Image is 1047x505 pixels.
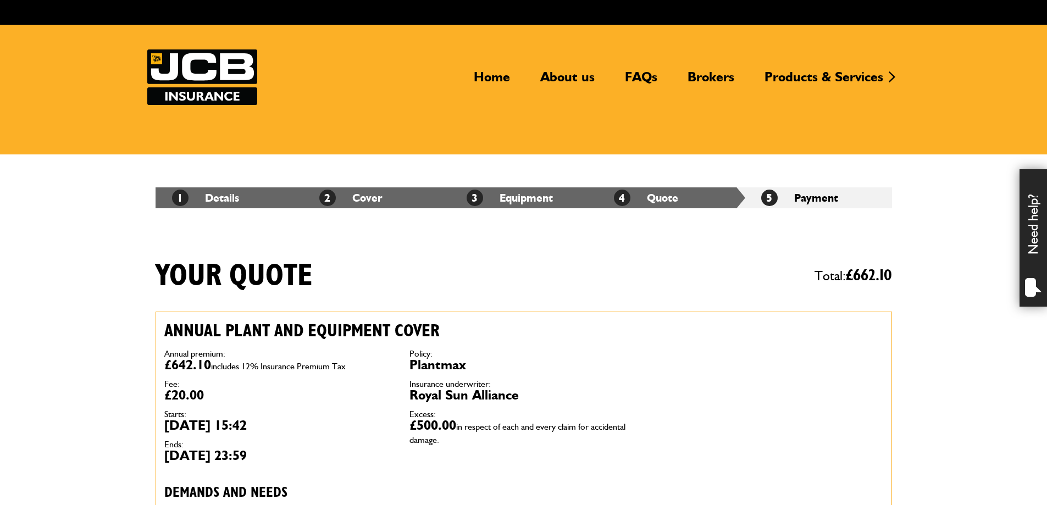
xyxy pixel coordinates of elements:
[761,190,778,206] span: 5
[614,190,630,206] span: 4
[617,69,666,94] a: FAQs
[164,349,393,358] dt: Annual premium:
[164,320,638,341] h2: Annual plant and equipment cover
[409,358,638,371] dd: Plantmax
[1020,169,1047,307] div: Need help?
[164,389,393,402] dd: £20.00
[147,49,257,105] a: JCB Insurance Services
[319,190,336,206] span: 2
[164,419,393,432] dd: [DATE] 15:42
[467,190,483,206] span: 3
[532,69,603,94] a: About us
[409,389,638,402] dd: Royal Sun Alliance
[597,187,745,208] li: Quote
[756,69,891,94] a: Products & Services
[164,449,393,462] dd: [DATE] 23:59
[846,268,892,284] span: £
[164,410,393,419] dt: Starts:
[164,380,393,389] dt: Fee:
[467,191,553,204] a: 3Equipment
[815,263,892,288] span: Total:
[164,485,638,502] h3: Demands and needs
[409,421,625,445] span: in respect of each and every claim for accidental damage.
[409,349,638,358] dt: Policy:
[172,190,189,206] span: 1
[409,419,638,445] dd: £500.00
[172,191,239,204] a: 1Details
[164,440,393,449] dt: Ends:
[147,49,257,105] img: JCB Insurance Services logo
[164,358,393,371] dd: £642.10
[679,69,743,94] a: Brokers
[156,258,313,295] h1: Your quote
[745,187,892,208] li: Payment
[466,69,518,94] a: Home
[319,191,383,204] a: 2Cover
[853,268,892,284] span: 662.10
[211,361,346,371] span: includes 12% Insurance Premium Tax
[409,380,638,389] dt: Insurance underwriter:
[409,410,638,419] dt: Excess:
